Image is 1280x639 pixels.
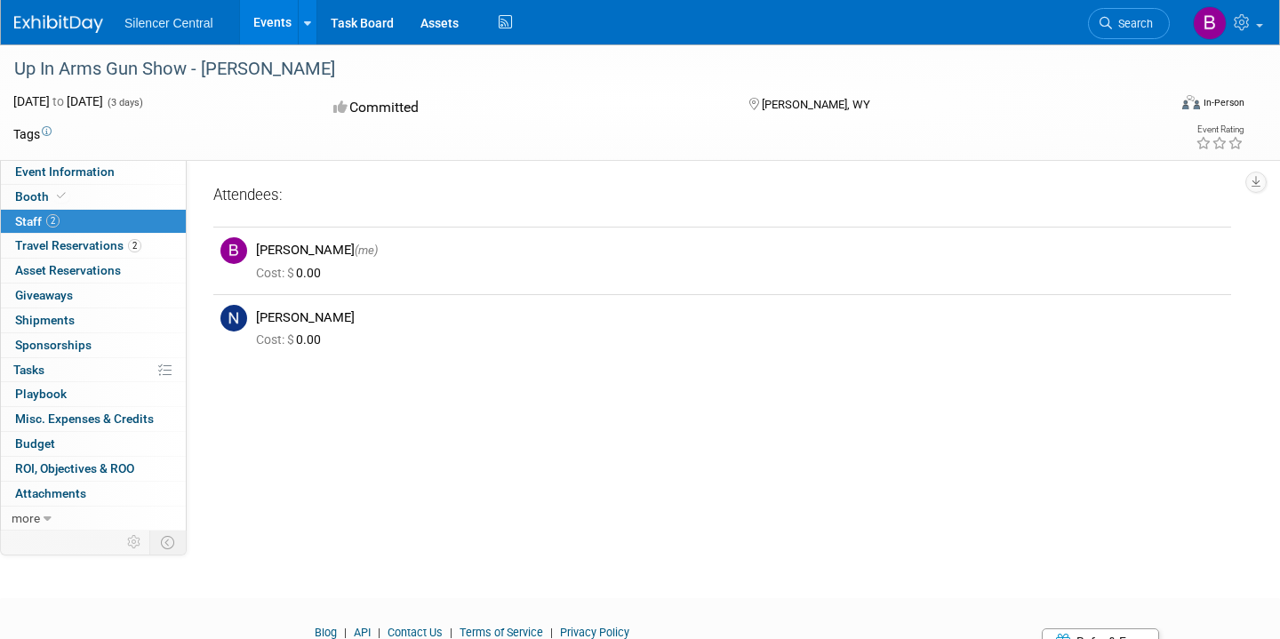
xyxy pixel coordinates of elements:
span: Staff [15,214,60,228]
div: Attendees: [213,185,1231,208]
span: Giveaways [15,288,73,302]
div: In-Person [1203,96,1244,109]
span: | [373,626,385,639]
div: [PERSON_NAME] [256,309,1224,326]
div: Event Rating [1196,125,1244,134]
span: Playbook [15,387,67,401]
a: more [1,507,186,531]
div: Event Format [1061,92,1244,119]
span: [DATE] [DATE] [13,94,103,108]
span: 2 [128,239,141,252]
span: | [340,626,351,639]
span: Cost: $ [256,332,296,347]
span: more [12,511,40,525]
div: Up In Arms Gun Show - [PERSON_NAME] [8,53,1140,85]
img: Braden Hougaard [1193,6,1227,40]
a: Search [1088,8,1170,39]
a: Travel Reservations2 [1,234,186,258]
img: N.jpg [220,305,247,331]
span: Attachments [15,486,86,500]
a: API [354,626,371,639]
span: (me) [355,244,378,257]
img: B.jpg [220,237,247,264]
img: Format-Inperson.png [1182,95,1200,109]
a: Staff2 [1,210,186,234]
span: [PERSON_NAME], WY [762,98,870,111]
a: Contact Us [388,626,443,639]
a: Giveaways [1,284,186,308]
td: Personalize Event Tab Strip [119,531,150,554]
a: ROI, Objectives & ROO [1,457,186,481]
a: Budget [1,432,186,456]
span: Booth [15,189,69,204]
img: ExhibitDay [14,15,103,33]
span: Budget [15,436,55,451]
span: | [445,626,457,639]
span: to [50,94,67,108]
a: Shipments [1,308,186,332]
span: Tasks [13,363,44,377]
a: Event Information [1,160,186,184]
span: Sponsorships [15,338,92,352]
a: Terms of Service [460,626,543,639]
a: Asset Reservations [1,259,186,283]
a: Privacy Policy [560,626,629,639]
a: Playbook [1,382,186,406]
span: Misc. Expenses & Credits [15,411,154,426]
td: Toggle Event Tabs [150,531,187,554]
span: Travel Reservations [15,238,141,252]
a: Misc. Expenses & Credits [1,407,186,431]
span: 0.00 [256,332,328,347]
div: [PERSON_NAME] [256,242,1224,259]
a: Attachments [1,482,186,506]
td: Tags [13,125,52,143]
span: Cost: $ [256,266,296,280]
span: 0.00 [256,266,328,280]
i: Booth reservation complete [57,191,66,201]
a: Blog [315,626,337,639]
span: Search [1112,17,1153,30]
span: | [546,626,557,639]
span: 2 [46,214,60,228]
span: (3 days) [106,97,143,108]
span: Silencer Central [124,16,213,30]
span: Shipments [15,313,75,327]
span: Asset Reservations [15,263,121,277]
span: Event Information [15,164,115,179]
a: Sponsorships [1,333,186,357]
a: Booth [1,185,186,209]
span: ROI, Objectives & ROO [15,461,134,475]
div: Committed [328,92,721,124]
a: Tasks [1,358,186,382]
